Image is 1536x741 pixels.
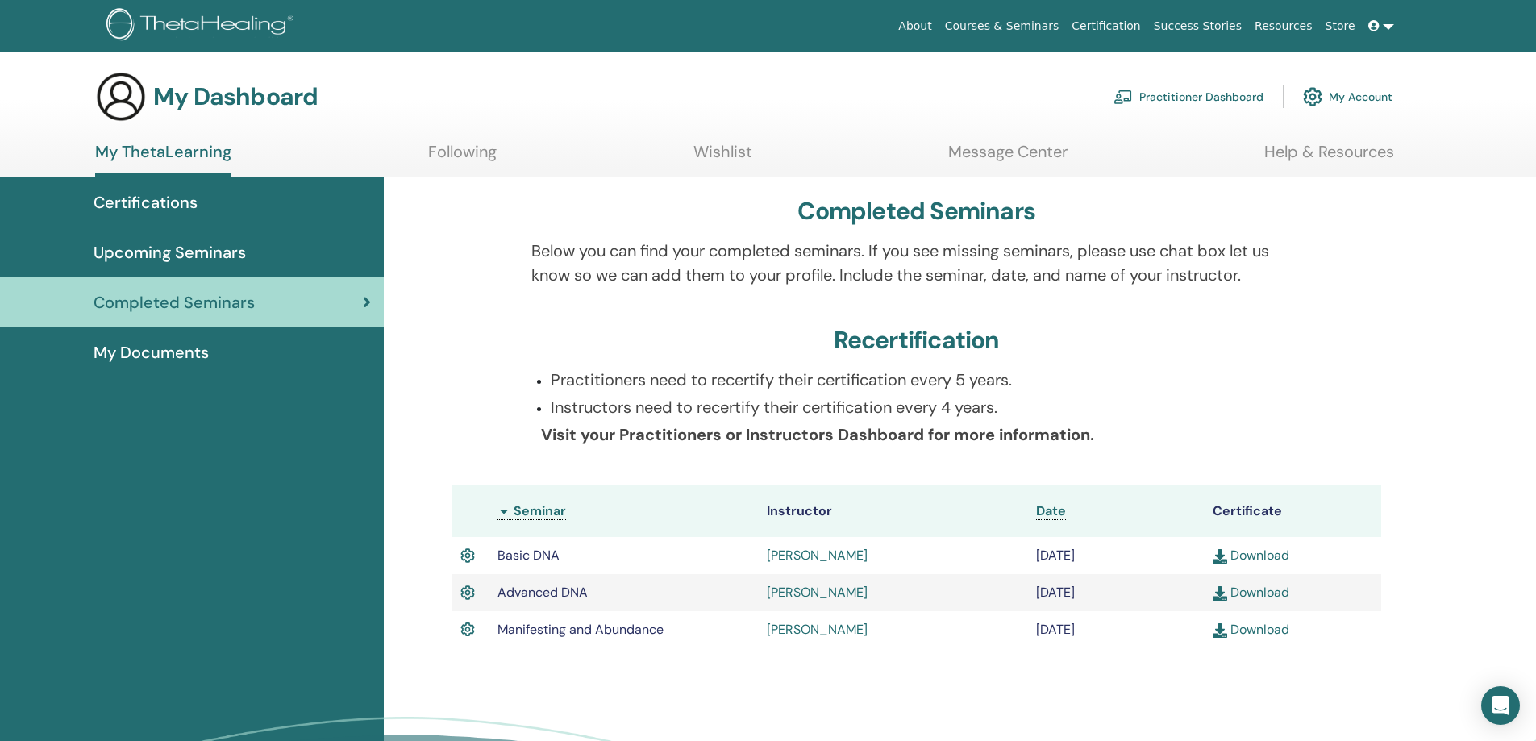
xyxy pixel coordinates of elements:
[1036,502,1066,519] span: Date
[1205,485,1381,537] th: Certificate
[939,11,1066,41] a: Courses & Seminars
[95,142,231,177] a: My ThetaLearning
[460,545,475,566] img: Active Certificate
[497,547,560,564] span: Basic DNA
[767,547,868,564] a: [PERSON_NAME]
[1213,586,1227,601] img: download.svg
[693,142,752,173] a: Wishlist
[1213,549,1227,564] img: download.svg
[1028,537,1205,574] td: [DATE]
[1213,623,1227,638] img: download.svg
[797,197,1035,226] h3: Completed Seminars
[94,190,198,214] span: Certifications
[1147,11,1248,41] a: Success Stories
[497,584,588,601] span: Advanced DNA
[460,582,475,603] img: Active Certificate
[1036,502,1066,520] a: Date
[1028,574,1205,611] td: [DATE]
[1213,584,1289,601] a: Download
[541,424,1094,445] b: Visit your Practitioners or Instructors Dashboard for more information.
[892,11,938,41] a: About
[1028,611,1205,648] td: [DATE]
[428,142,497,173] a: Following
[94,240,246,264] span: Upcoming Seminars
[531,239,1301,287] p: Below you can find your completed seminars. If you see missing seminars, please use chat box let ...
[767,584,868,601] a: [PERSON_NAME]
[1213,621,1289,638] a: Download
[460,619,475,640] img: Active Certificate
[759,485,1028,537] th: Instructor
[767,621,868,638] a: [PERSON_NAME]
[551,368,1301,392] p: Practitioners need to recertify their certification every 5 years.
[106,8,299,44] img: logo.png
[1303,79,1392,114] a: My Account
[1303,83,1322,110] img: cog.svg
[1113,90,1133,104] img: chalkboard-teacher.svg
[551,395,1301,419] p: Instructors need to recertify their certification every 4 years.
[1264,142,1394,173] a: Help & Resources
[94,340,209,364] span: My Documents
[94,290,255,314] span: Completed Seminars
[1248,11,1319,41] a: Resources
[1213,547,1289,564] a: Download
[1113,79,1263,114] a: Practitioner Dashboard
[834,326,1000,355] h3: Recertification
[153,82,318,111] h3: My Dashboard
[948,142,1068,173] a: Message Center
[497,621,664,638] span: Manifesting and Abundance
[1065,11,1147,41] a: Certification
[1319,11,1362,41] a: Store
[1481,686,1520,725] div: Open Intercom Messenger
[95,71,147,123] img: generic-user-icon.jpg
